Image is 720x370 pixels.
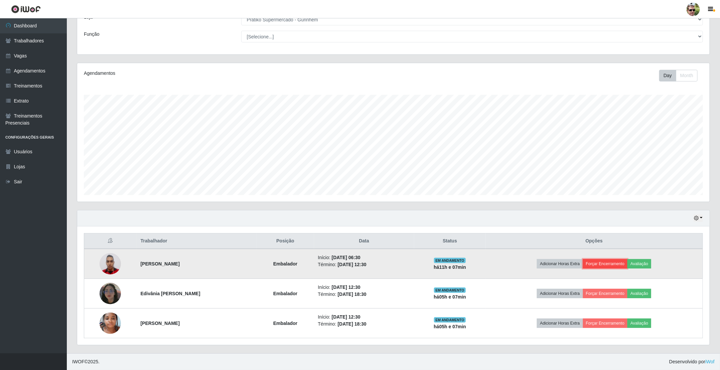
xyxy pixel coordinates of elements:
li: Término: [318,261,410,268]
time: [DATE] 06:30 [332,255,361,260]
li: Início: [318,284,410,291]
button: Forçar Encerramento [583,289,628,298]
div: Toolbar with button groups [659,70,703,81]
strong: [PERSON_NAME] [141,261,180,266]
strong: há 05 h e 07 min [434,324,466,329]
button: Avaliação [627,319,651,328]
button: Day [659,70,676,81]
button: Adicionar Horas Extra [537,289,583,298]
label: Função [84,31,100,38]
th: Trabalhador [137,233,257,249]
img: 1751846341497.jpeg [100,274,121,313]
button: Adicionar Horas Extra [537,259,583,268]
li: Término: [318,291,410,298]
div: First group [659,70,698,81]
li: Término: [318,321,410,328]
img: 1747520366813.jpeg [100,249,121,278]
img: CoreUI Logo [11,5,41,13]
th: Status [414,233,486,249]
time: [DATE] 12:30 [332,285,361,290]
img: 1756057364785.jpeg [100,309,121,337]
time: [DATE] 18:30 [338,292,367,297]
strong: Embalador [273,291,297,296]
button: Avaliação [627,289,651,298]
span: © 2025 . [72,358,100,365]
span: Desenvolvido por [669,358,715,365]
strong: Embalador [273,321,297,326]
button: Adicionar Horas Extra [537,319,583,328]
th: Data [314,233,414,249]
span: EM ANDAMENTO [434,317,466,323]
li: Início: [318,254,410,261]
span: EM ANDAMENTO [434,288,466,293]
time: [DATE] 12:30 [338,262,367,267]
span: EM ANDAMENTO [434,258,466,263]
strong: Edivânia [PERSON_NAME] [141,291,200,296]
strong: há 11 h e 07 min [434,264,466,270]
strong: Embalador [273,261,297,266]
strong: há 05 h e 07 min [434,294,466,300]
button: Month [676,70,698,81]
div: Agendamentos [84,70,336,77]
time: [DATE] 12:30 [332,314,361,320]
button: Forçar Encerramento [583,319,628,328]
th: Posição [257,233,314,249]
th: Opções [486,233,703,249]
strong: [PERSON_NAME] [141,321,180,326]
span: IWOF [72,359,85,364]
a: iWof [705,359,715,364]
time: [DATE] 18:30 [338,321,367,327]
li: Início: [318,314,410,321]
button: Forçar Encerramento [583,259,628,268]
button: Avaliação [627,259,651,268]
